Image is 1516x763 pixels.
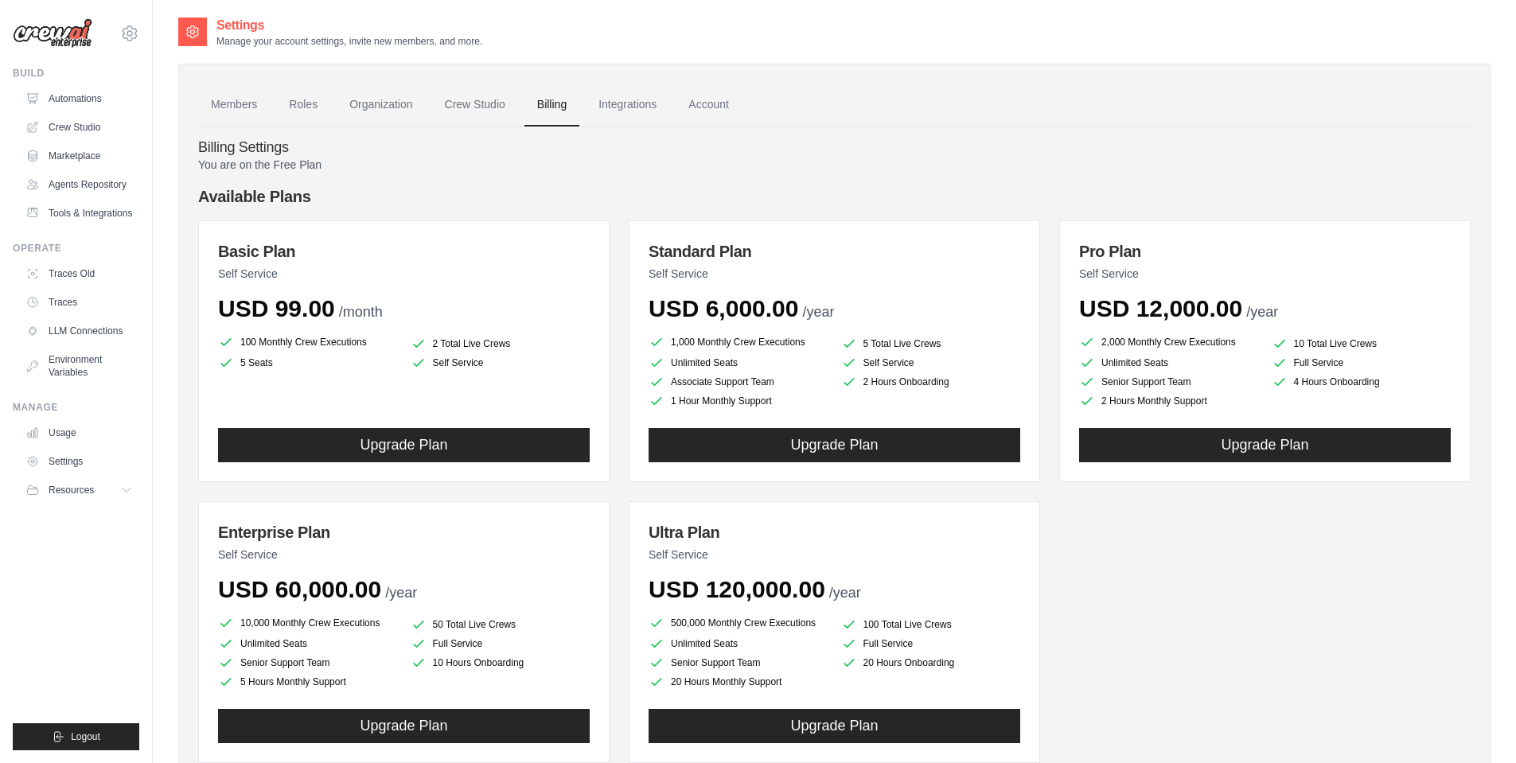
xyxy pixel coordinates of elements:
span: USD 12,000.00 [1079,295,1242,321]
h4: Available Plans [198,185,1471,208]
a: Tools & Integrations [19,200,139,226]
a: Traces Old [19,261,139,286]
a: Billing [524,84,579,127]
li: Unlimited Seats [649,355,828,371]
a: Marketplace [19,143,139,169]
li: Self Service [411,355,590,371]
h3: Standard Plan [649,240,1020,263]
span: /month [339,304,383,320]
span: USD 6,000.00 [649,295,798,321]
a: Roles [276,84,330,127]
li: Full Service [1272,355,1452,371]
a: Organization [337,84,425,127]
a: LLM Connections [19,318,139,344]
a: Crew Studio [432,84,518,127]
a: Integrations [586,84,669,127]
span: USD 99.00 [218,295,335,321]
li: 1,000 Monthly Crew Executions [649,333,828,352]
a: Account [676,84,742,127]
span: Logout [71,730,100,743]
li: Full Service [841,636,1021,652]
li: 10 Hours Onboarding [411,655,590,671]
button: Upgrade Plan [649,709,1020,743]
h3: Ultra Plan [649,521,1020,543]
li: 10,000 Monthly Crew Executions [218,613,398,633]
li: 2 Total Live Crews [411,336,590,352]
li: Senior Support Team [1079,374,1259,390]
li: Senior Support Team [649,655,828,671]
a: Environment Variables [19,347,139,385]
div: Build [13,67,139,80]
button: Upgrade Plan [649,428,1020,462]
button: Logout [13,723,139,750]
button: Upgrade Plan [1079,428,1451,462]
h2: Settings [216,16,482,35]
li: Self Service [841,355,1021,371]
span: USD 60,000.00 [218,576,381,602]
button: Resources [19,477,139,503]
a: Settings [19,449,139,474]
p: Manage your account settings, invite new members, and more. [216,35,482,48]
a: Members [198,84,270,127]
button: Upgrade Plan [218,709,590,743]
li: 2 Hours Monthly Support [1079,393,1259,409]
li: Senior Support Team [218,655,398,671]
li: 5 Hours Monthly Support [218,674,398,690]
li: Full Service [411,636,590,652]
a: Agents Repository [19,172,139,197]
li: 50 Total Live Crews [411,617,590,633]
li: Unlimited Seats [218,636,398,652]
span: /year [802,304,834,320]
h3: Basic Plan [218,240,590,263]
span: /year [385,585,417,601]
p: Self Service [649,266,1020,282]
a: Crew Studio [19,115,139,140]
button: Upgrade Plan [218,428,590,462]
h4: Billing Settings [198,139,1471,157]
span: /year [1246,304,1278,320]
li: 20 Hours Onboarding [841,655,1021,671]
li: 100 Monthly Crew Executions [218,333,398,352]
li: Unlimited Seats [1079,355,1259,371]
a: Traces [19,290,139,315]
li: 20 Hours Monthly Support [649,674,828,690]
li: 2 Hours Onboarding [841,374,1021,390]
li: 1 Hour Monthly Support [649,393,828,409]
h3: Enterprise Plan [218,521,590,543]
div: Manage [13,401,139,414]
a: Usage [19,420,139,446]
li: 5 Total Live Crews [841,336,1021,352]
li: Associate Support Team [649,374,828,390]
h3: Pro Plan [1079,240,1451,263]
p: Self Service [218,547,590,563]
p: Self Service [649,547,1020,563]
li: 5 Seats [218,355,398,371]
div: Operate [13,242,139,255]
li: Unlimited Seats [649,636,828,652]
span: /year [829,585,861,601]
span: Resources [49,484,94,496]
li: 500,000 Monthly Crew Executions [649,613,828,633]
p: You are on the Free Plan [198,157,1471,173]
a: Automations [19,86,139,111]
img: Logo [13,18,92,49]
li: 4 Hours Onboarding [1272,374,1452,390]
li: 2,000 Monthly Crew Executions [1079,333,1259,352]
p: Self Service [218,266,590,282]
span: USD 120,000.00 [649,576,825,602]
li: 100 Total Live Crews [841,617,1021,633]
li: 10 Total Live Crews [1272,336,1452,352]
p: Self Service [1079,266,1451,282]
